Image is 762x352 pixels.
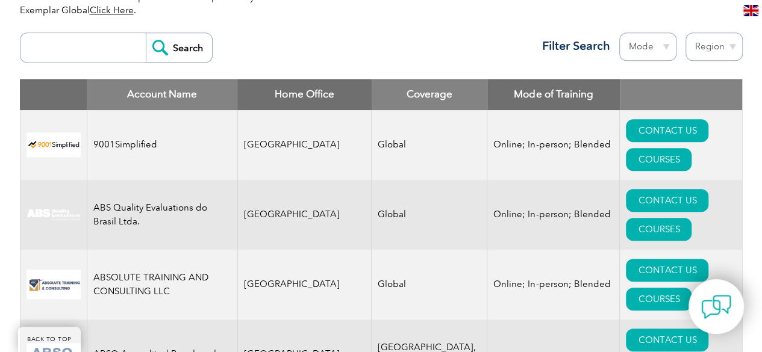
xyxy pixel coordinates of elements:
[87,79,237,110] th: Account Name: activate to sort column descending
[701,292,731,322] img: contact-chat.png
[372,180,487,250] td: Global
[487,79,620,110] th: Mode of Training: activate to sort column ascending
[626,329,708,351] a: CONTACT US
[146,33,212,62] input: Search
[87,180,237,250] td: ABS Quality Evaluations do Brasil Ltda.
[27,132,81,157] img: 37c9c059-616f-eb11-a812-002248153038-logo.png
[237,79,372,110] th: Home Office: activate to sort column ascending
[626,259,708,282] a: CONTACT US
[743,5,758,16] img: en
[372,79,487,110] th: Coverage: activate to sort column ascending
[626,119,708,142] a: CONTACT US
[27,270,81,299] img: 16e092f6-eadd-ed11-a7c6-00224814fd52-logo.png
[626,189,708,212] a: CONTACT US
[535,39,610,54] h3: Filter Search
[372,250,487,320] td: Global
[87,250,237,320] td: ABSOLUTE TRAINING AND CONSULTING LLC
[626,218,692,241] a: COURSES
[87,110,237,180] td: 9001Simplified
[620,79,742,110] th: : activate to sort column ascending
[626,148,692,171] a: COURSES
[90,5,134,16] a: Click Here
[237,110,372,180] td: [GEOGRAPHIC_DATA]
[27,208,81,221] img: c92924ac-d9bc-ea11-a814-000d3a79823d-logo.jpg
[487,250,620,320] td: Online; In-person; Blended
[487,110,620,180] td: Online; In-person; Blended
[372,110,487,180] td: Global
[626,288,692,310] a: COURSES
[487,180,620,250] td: Online; In-person; Blended
[18,327,81,352] a: BACK TO TOP
[237,250,372,320] td: [GEOGRAPHIC_DATA]
[237,180,372,250] td: [GEOGRAPHIC_DATA]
